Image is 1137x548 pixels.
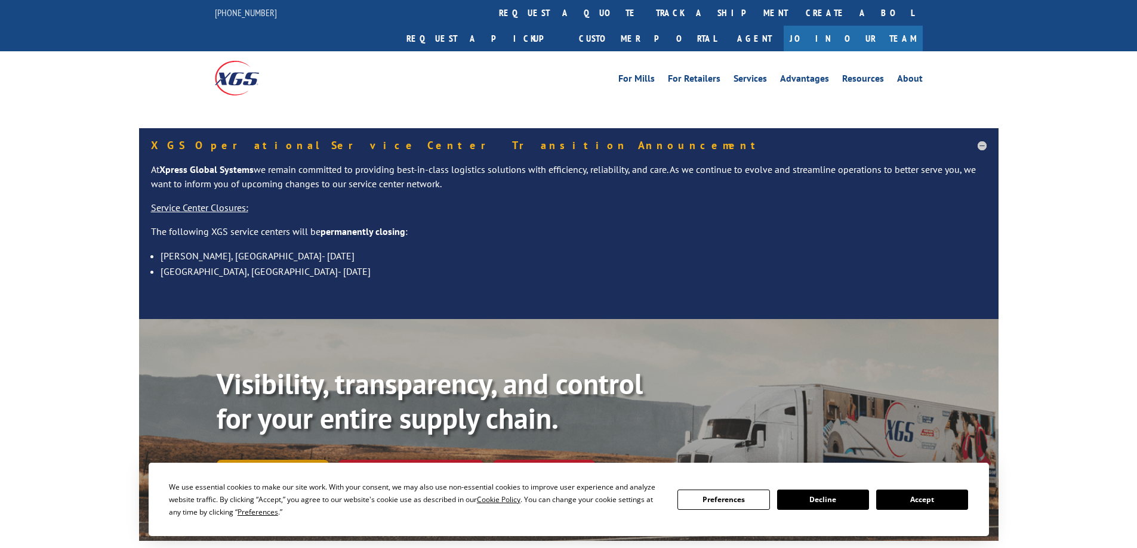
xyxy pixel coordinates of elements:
a: For Retailers [668,74,720,87]
a: Customer Portal [570,26,725,51]
a: Request a pickup [398,26,570,51]
button: Accept [876,490,968,510]
a: XGS ASSISTANT [493,460,595,485]
a: [PHONE_NUMBER] [215,7,277,18]
li: [PERSON_NAME], [GEOGRAPHIC_DATA]- [DATE] [161,248,987,264]
a: Track shipment [217,460,329,485]
a: Agent [725,26,784,51]
a: Advantages [780,74,829,87]
a: Join Our Team [784,26,923,51]
div: Cookie Consent Prompt [149,463,989,536]
span: Preferences [238,507,278,517]
u: Service Center Closures: [151,202,248,213]
strong: permanently closing [321,225,405,237]
strong: Xpress Global Systems [159,163,254,175]
a: Calculate transit time [338,460,483,485]
a: Services [734,74,767,87]
a: For Mills [618,74,655,87]
h5: XGS Operational Service Center Transition Announcement [151,140,987,151]
button: Preferences [677,490,769,510]
span: Cookie Policy [477,494,520,504]
p: The following XGS service centers will be : [151,225,987,249]
b: Visibility, transparency, and control for your entire supply chain. [217,365,643,436]
button: Decline [777,490,869,510]
li: [GEOGRAPHIC_DATA], [GEOGRAPHIC_DATA]- [DATE] [161,264,987,279]
a: Resources [842,74,884,87]
p: At we remain committed to providing best-in-class logistics solutions with efficiency, reliabilit... [151,163,987,201]
a: About [897,74,923,87]
div: We use essential cookies to make our site work. With your consent, we may also use non-essential ... [169,481,663,518]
